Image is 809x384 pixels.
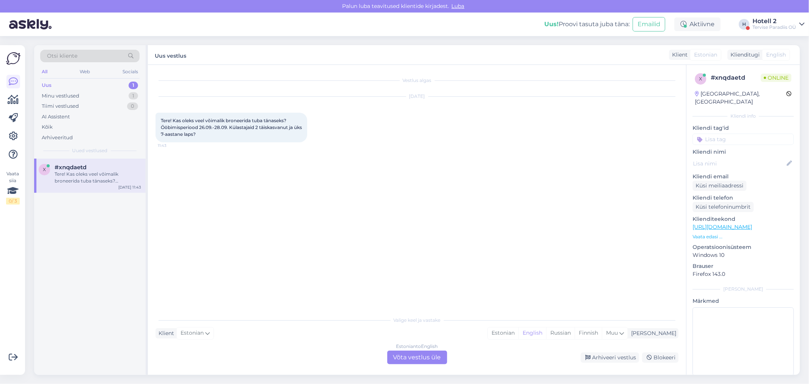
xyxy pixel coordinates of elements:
div: [PERSON_NAME] [693,286,794,293]
p: Vaata edasi ... [693,233,794,240]
div: Minu vestlused [42,92,79,100]
p: Brauser [693,262,794,270]
div: Võta vestlus üle [387,351,447,364]
p: Windows 10 [693,251,794,259]
div: Proovi tasuta juba täna: [544,20,630,29]
div: Web [79,67,92,77]
div: Klienditugi [727,51,760,59]
div: Kliendi info [693,113,794,120]
div: Hotell 2 [752,18,796,24]
div: AI Assistent [42,113,70,121]
p: Kliendi email [693,173,794,181]
div: Klient [669,51,688,59]
div: Tere! Kas oleks veel võimalik broneerida tuba tänaseks? Ööbimisperiood 26.09.-28.09. Külastajaid ... [55,171,141,184]
div: Küsi meiliaadressi [693,181,746,191]
span: Muu [606,329,618,336]
div: Küsi telefoninumbrit [693,202,754,212]
input: Lisa tag [693,134,794,145]
div: 0 [127,102,138,110]
span: x [699,76,702,82]
p: Operatsioonisüsteem [693,243,794,251]
div: [GEOGRAPHIC_DATA], [GEOGRAPHIC_DATA] [695,90,786,106]
div: Russian [546,327,575,339]
span: x [43,167,46,172]
a: Hotell 2Tervise Paradiis OÜ [752,18,804,30]
div: # xnqdaetd [711,73,761,82]
p: Kliendi nimi [693,148,794,156]
div: 1 [129,82,138,89]
span: 11:43 [158,143,186,148]
span: Luba [449,3,467,9]
p: Kliendi telefon [693,194,794,202]
div: 1 [129,92,138,100]
div: [PERSON_NAME] [628,329,676,337]
img: Askly Logo [6,51,20,66]
div: Klient [156,329,174,337]
div: Valige keel ja vastake [156,317,679,324]
div: Kõik [42,123,53,131]
span: Online [761,74,792,82]
input: Lisa nimi [693,159,785,168]
span: Estonian [181,329,204,337]
div: Tervise Paradiis OÜ [752,24,796,30]
div: Estonian [488,327,518,339]
div: Finnish [575,327,602,339]
div: Aktiivne [674,17,721,31]
div: Vestlus algas [156,77,679,84]
div: English [518,327,546,339]
div: Socials [121,67,140,77]
span: Otsi kliente [47,52,77,60]
div: Uus [42,82,52,89]
span: #xnqdaetd [55,164,86,171]
p: Firefox 143.0 [693,270,794,278]
span: Uued vestlused [72,147,108,154]
div: Tiimi vestlused [42,102,79,110]
div: H [739,19,749,30]
div: [DATE] 11:43 [118,184,141,190]
span: Estonian [694,51,717,59]
div: Arhiveeritud [42,134,73,142]
div: All [40,67,49,77]
div: Blokeeri [642,353,679,363]
a: [URL][DOMAIN_NAME] [693,223,752,230]
div: Arhiveeri vestlus [581,353,639,363]
p: Kliendi tag'id [693,124,794,132]
p: Märkmed [693,297,794,305]
p: Klienditeekond [693,215,794,223]
div: Estonian to English [396,343,438,350]
div: [DATE] [156,93,679,100]
button: Emailid [633,17,665,31]
div: 0 / 3 [6,198,20,205]
span: Tere! Kas oleks veel võimalik broneerida tuba tänaseks? Ööbimisperiood 26.09.-28.09. Külastajaid ... [161,118,303,137]
div: Vaata siia [6,170,20,205]
span: English [766,51,786,59]
label: Uus vestlus [155,50,186,60]
b: Uus! [544,20,559,28]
